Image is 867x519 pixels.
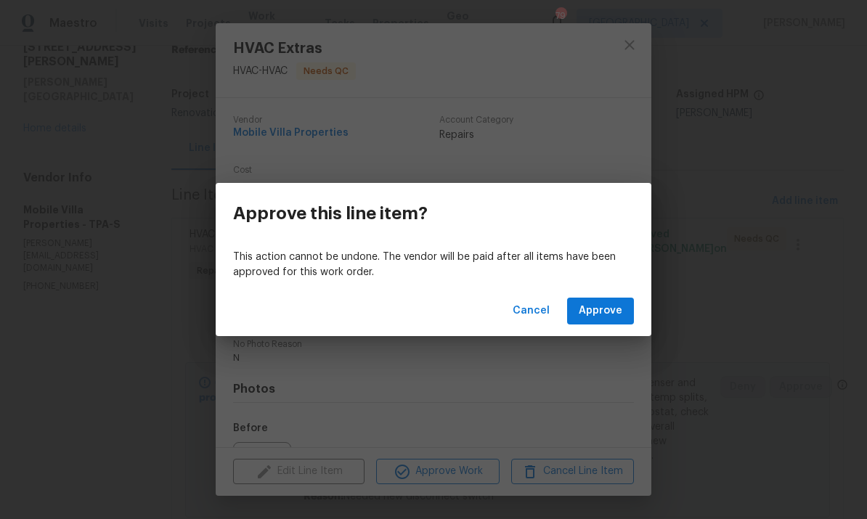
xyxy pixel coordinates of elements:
[579,302,622,320] span: Approve
[513,302,550,320] span: Cancel
[567,298,634,324] button: Approve
[233,250,634,280] p: This action cannot be undone. The vendor will be paid after all items have been approved for this...
[507,298,555,324] button: Cancel
[233,203,428,224] h3: Approve this line item?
